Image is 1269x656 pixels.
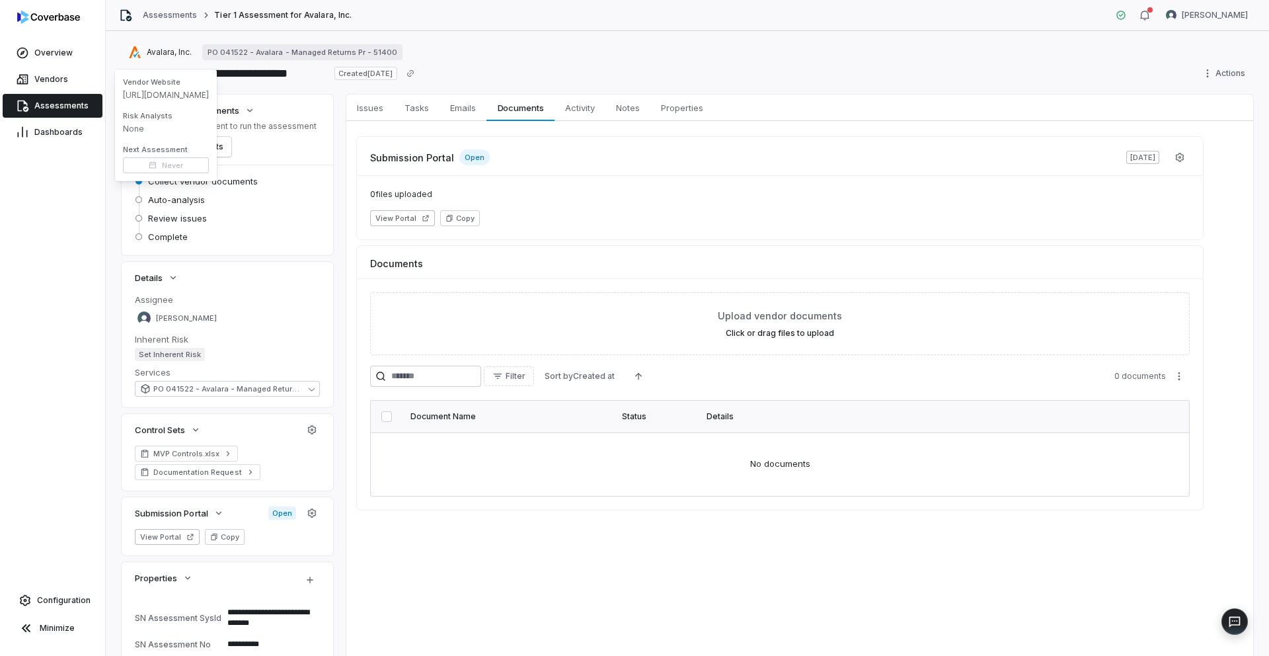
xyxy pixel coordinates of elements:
span: Tasks [399,99,434,116]
img: Samuel Folarin avatar [1166,10,1176,20]
span: MVP Controls.xlsx [153,448,219,459]
a: Configuration [5,589,100,612]
span: Vendor Website [123,77,209,87]
span: Properties [656,99,709,116]
span: [PERSON_NAME] [1182,10,1248,20]
button: Samuel Folarin avatar[PERSON_NAME] [1158,5,1256,25]
button: Control Sets [131,418,205,442]
a: Vendors [3,67,102,91]
button: https://avalara.com/Avalara, Inc. [124,40,196,64]
td: No documents [371,432,1189,496]
span: 0 documents [1114,371,1166,382]
img: Samuel Folarin avatar [137,311,151,325]
a: MVP Controls.xlsx [135,446,238,462]
span: [URL][DOMAIN_NAME] [123,90,209,101]
div: SN Assessment SysId [135,613,222,623]
span: Next Assessment [123,145,209,155]
dt: Assignee [135,294,320,306]
button: Properties [131,566,197,590]
span: Notes [611,99,645,116]
p: Add at least 1 document to run the assessment [135,121,317,132]
span: Details [135,272,163,284]
span: Submission Portal [370,151,454,165]
button: Minimize [5,615,100,641]
div: Status [622,411,691,422]
span: Auto-analysis [148,194,205,206]
span: Emails [445,99,481,116]
label: Click or drag files to upload [726,328,834,339]
button: View Portal [135,529,200,545]
button: Submission Portal [131,501,228,525]
span: 0 files uploaded [370,189,1190,200]
a: Overview [3,41,102,65]
span: Control Sets [135,424,185,436]
span: Submission Portal [135,507,208,519]
span: PO 041522 - Avalara - Managed Returns Pr - 51400 [153,384,303,394]
span: Collect vendor documents [148,175,258,187]
span: Documents [370,257,423,270]
button: Copy [440,210,480,226]
span: Dashboards [34,127,83,138]
span: Open [268,507,296,520]
span: Overview [34,48,73,58]
span: Documents [492,99,549,116]
button: Copy link [399,61,422,85]
span: Documentation Request [153,467,242,477]
span: Configuration [37,595,91,606]
button: Ascending [625,366,652,386]
button: Copy [205,529,245,545]
button: Filter [484,366,534,386]
span: Review issues [148,212,207,224]
button: Sort byCreated at [537,366,623,386]
span: None [123,124,209,134]
div: Document Name [410,411,606,422]
span: Properties [135,572,177,584]
span: Issues [352,99,389,116]
span: Risk Analysts [123,111,209,121]
button: Actions [1198,63,1253,83]
button: Details [131,266,182,290]
a: Documentation Request [135,464,260,480]
a: Assessments [3,94,102,118]
span: Open [459,149,490,165]
span: Assessments [34,101,89,111]
span: Activity [560,99,600,116]
a: PO 041522 - Avalara - Managed Returns Pr - 51400 [202,44,403,60]
a: Assessments [143,10,197,20]
span: Upload vendor documents [718,309,842,323]
span: Set Inherent Risk [135,348,205,361]
span: Minimize [40,623,75,634]
span: Avalara, Inc. [147,47,192,58]
button: More actions [1169,366,1190,386]
button: View Portal [370,210,435,226]
a: Dashboards [3,120,102,144]
img: logo-D7KZi-bG.svg [17,11,80,24]
div: Details [707,411,1149,422]
span: Created [DATE] [334,67,397,80]
span: Complete [148,231,188,243]
span: Vendors [34,74,68,85]
dt: Services [135,366,320,378]
span: [PERSON_NAME] [156,313,217,323]
dt: Inherent Risk [135,333,320,345]
span: Filter [506,371,525,382]
div: SN Assessment No [135,639,222,649]
span: Tier 1 Assessment for Avalara, Inc. [214,10,351,20]
span: [DATE] [1126,151,1159,164]
svg: Ascending [633,371,644,382]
